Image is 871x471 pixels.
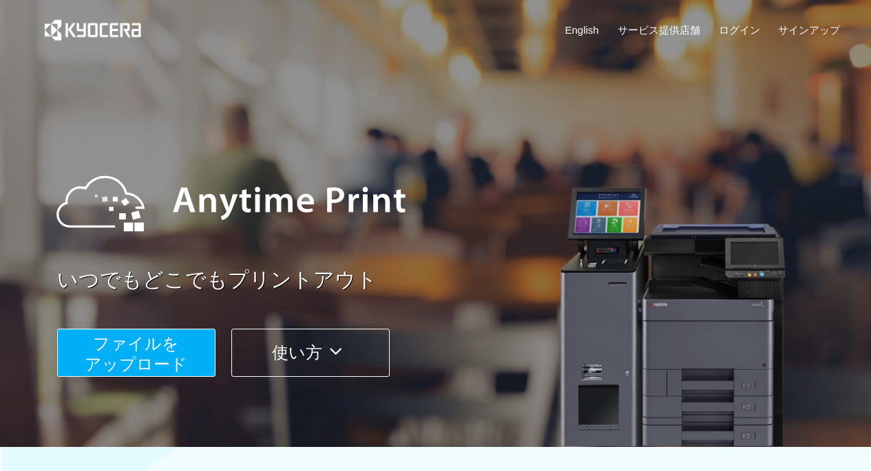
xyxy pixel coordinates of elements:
[778,23,840,37] a: サインアップ
[719,23,760,37] a: ログイン
[85,334,187,373] span: ファイルを ​​アップロード
[231,329,390,377] button: 使い方
[565,23,599,37] a: English
[57,329,216,377] button: ファイルを​​アップロード
[57,265,849,295] a: いつでもどこでもプリントアウト
[618,23,700,37] a: サービス提供店舗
